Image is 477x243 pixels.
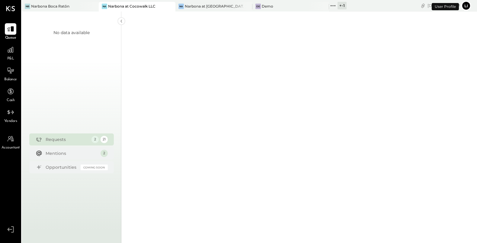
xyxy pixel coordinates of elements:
a: Balance [0,65,21,82]
div: No data available [53,30,90,36]
a: Cash [0,86,21,103]
div: Na [102,4,107,9]
a: Accountant [0,133,21,151]
div: Coming Soon [81,165,108,170]
span: Queue [5,35,16,41]
div: Opportunities [46,164,78,170]
a: P&L [0,44,21,62]
span: Vendors [4,119,17,124]
a: Queue [0,23,21,41]
div: + -1 [338,2,347,9]
button: Li [461,1,471,11]
span: Accountant [2,145,20,151]
div: [DATE] [427,3,460,8]
div: Requests [46,136,88,142]
div: Narbona at Cocowalk LLC [108,4,155,9]
span: Balance [4,77,17,82]
a: Vendors [0,107,21,124]
div: Narbona at [GEOGRAPHIC_DATA] LLC [185,4,243,9]
div: Mentions [46,150,98,156]
span: Cash [7,98,14,103]
div: copy link [420,2,426,9]
div: Narbona Boca Ratōn [31,4,69,9]
div: 21 [101,136,108,143]
div: De [255,4,261,9]
div: User Profile [432,3,459,10]
div: 2 [101,150,108,157]
div: 2 [91,136,99,143]
div: NB [25,4,30,9]
span: P&L [7,56,14,62]
div: Demo [262,4,273,9]
div: Na [178,4,184,9]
